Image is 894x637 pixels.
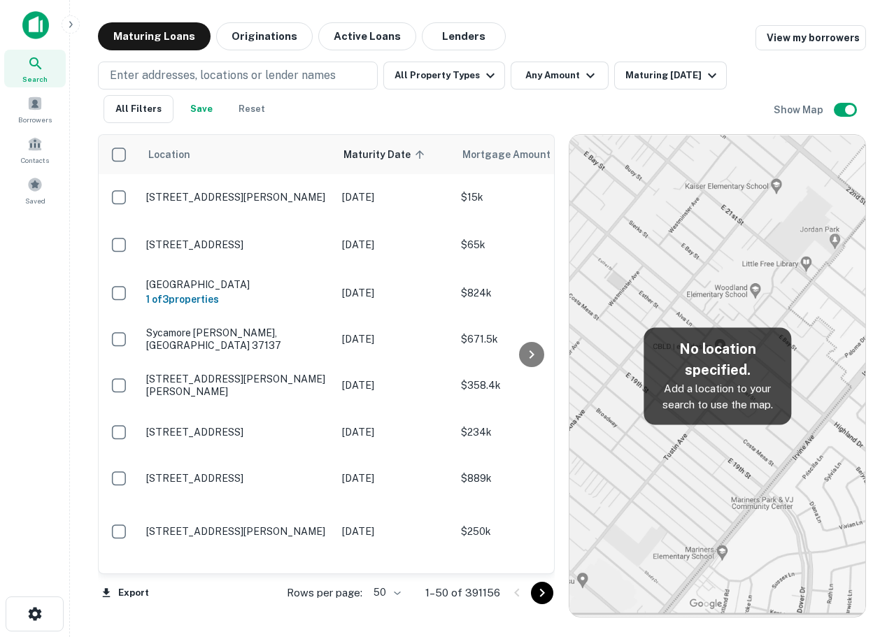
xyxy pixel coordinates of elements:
[229,95,274,123] button: Reset
[146,472,328,485] p: [STREET_ADDRESS]
[148,146,190,163] span: Location
[146,191,328,203] p: [STREET_ADDRESS][PERSON_NAME]
[98,62,378,90] button: Enter addresses, locations or lender names
[368,582,403,603] div: 50
[342,378,447,393] p: [DATE]
[655,380,780,413] p: Add a location to your search to use the map.
[342,424,447,440] p: [DATE]
[22,73,48,85] span: Search
[461,378,601,393] p: $358.4k
[461,285,601,301] p: $824k
[104,95,173,123] button: All Filters
[287,585,362,601] p: Rows per page:
[343,146,429,163] span: Maturity Date
[461,471,601,486] p: $889k
[342,189,447,205] p: [DATE]
[4,171,66,209] a: Saved
[425,585,500,601] p: 1–50 of 391156
[110,67,336,84] p: Enter addresses, locations or lender names
[146,292,328,307] h6: 1 of 3 properties
[216,22,313,50] button: Originations
[342,524,447,539] p: [DATE]
[462,146,569,163] span: Mortgage Amount
[146,525,328,538] p: [STREET_ADDRESS][PERSON_NAME]
[25,195,45,206] span: Saved
[342,237,447,252] p: [DATE]
[335,135,454,174] th: Maturity Date
[614,62,727,90] button: Maturing [DATE]
[454,135,608,174] th: Mortgage Amount
[146,373,328,398] p: [STREET_ADDRESS][PERSON_NAME][PERSON_NAME]
[461,189,601,205] p: $15k
[18,114,52,125] span: Borrowers
[318,22,416,50] button: Active Loans
[342,285,447,301] p: [DATE]
[531,582,553,604] button: Go to next page
[461,237,601,252] p: $65k
[146,426,328,438] p: [STREET_ADDRESS]
[655,338,780,380] h5: No location specified.
[146,238,328,251] p: [STREET_ADDRESS]
[98,582,152,603] button: Export
[625,67,721,84] div: Maturing [DATE]
[98,22,211,50] button: Maturing Loans
[22,11,49,39] img: capitalize-icon.png
[383,62,505,90] button: All Property Types
[179,95,224,123] button: Save your search to get updates of matches that match your search criteria.
[4,50,66,87] a: Search
[342,331,447,347] p: [DATE]
[21,155,49,166] span: Contacts
[4,90,66,128] a: Borrowers
[461,524,601,539] p: $250k
[511,62,609,90] button: Any Amount
[422,22,506,50] button: Lenders
[569,135,865,617] img: map-placeholder.webp
[139,135,335,174] th: Location
[755,25,866,50] a: View my borrowers
[461,331,601,347] p: $671.5k
[4,131,66,169] a: Contacts
[774,102,825,117] h6: Show Map
[146,327,328,352] p: Sycamore [PERSON_NAME], [GEOGRAPHIC_DATA] 37137
[342,471,447,486] p: [DATE]
[146,278,328,291] p: [GEOGRAPHIC_DATA]
[824,525,894,592] iframe: Chat Widget
[461,424,601,440] p: $234k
